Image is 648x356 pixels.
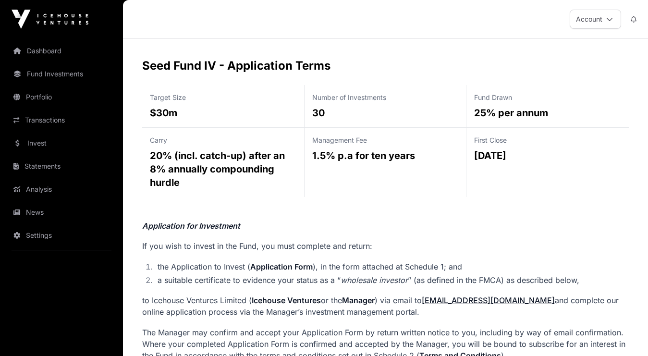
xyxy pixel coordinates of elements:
[8,110,115,131] a: Transactions
[8,63,115,85] a: Fund Investments
[8,156,115,177] a: Statements
[150,149,296,189] p: 20% (incl. catch-up) after an 8% annually compounding hurdle
[150,135,296,145] p: Carry
[8,179,115,200] a: Analysis
[8,40,115,61] a: Dashboard
[312,149,459,162] p: 1.5% p.a for ten years
[570,10,621,29] button: Account
[474,106,621,120] p: 25% per annum
[422,295,555,305] a: [EMAIL_ADDRESS][DOMAIN_NAME]
[8,225,115,246] a: Settings
[312,93,459,102] p: Number of Investments
[142,295,629,318] p: to Icehouse Ventures Limited ( or the ) via email to and complete our online application process ...
[142,58,629,74] h2: Seed Fund IV - Application Terms
[150,106,296,120] p: $30m
[312,135,459,145] p: Management Fee
[342,295,375,305] strong: Manager
[8,133,115,154] a: Invest
[154,261,629,272] li: the Application to Invest ( ), in the form attached at Schedule 1; and
[8,86,115,108] a: Portfolio
[600,310,648,356] iframe: Chat Widget
[474,149,621,162] p: [DATE]
[142,240,629,252] p: If you wish to invest in the Fund, you must complete and return:
[8,202,115,223] a: News
[474,135,621,145] p: First Close
[12,10,88,29] img: Icehouse Ventures Logo
[142,221,240,231] em: Application for Investment
[341,275,408,285] em: wholesale investor
[250,262,313,271] strong: Application Form
[154,274,629,286] li: a suitable certificate to evidence your status as a “ ” (as defined in the FMCA) as described below,
[252,295,321,305] strong: Icehouse Ventures
[150,93,296,102] p: Target Size
[312,106,459,120] p: 30
[474,93,621,102] p: Fund Drawn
